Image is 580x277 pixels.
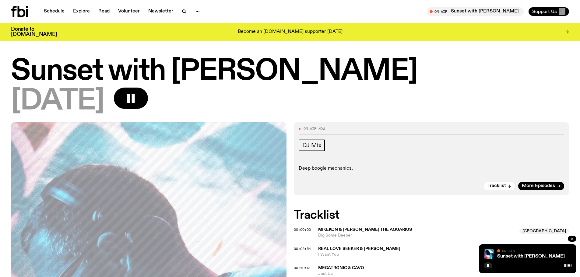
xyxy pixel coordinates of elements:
a: Volunteer [114,7,143,16]
a: DJ Mix [299,140,325,151]
span: Real Love Seeker & [PERSON_NAME] [318,247,400,251]
img: Simon Caldwell stands side on, looking downwards. He has headphones on. Behind him is a brightly ... [484,249,494,259]
a: Read [95,7,113,16]
span: On Air [502,249,515,253]
h1: Sunset with [PERSON_NAME] [11,58,569,85]
span: Dig Some Deeper [318,233,516,238]
a: Newsletter [145,7,177,16]
span: 00:05:54 [294,246,311,251]
span: 00:00:00 [294,227,311,232]
span: DJ Mix [302,142,322,149]
a: Sunset with [PERSON_NAME] [497,254,565,259]
span: Support Us [532,9,557,14]
button: Tracklist [484,182,515,190]
p: Deep boogie mechanics. [299,166,564,171]
span: I Want You [318,252,569,258]
h3: Donate to [DOMAIN_NAME] [11,27,57,37]
a: More Episodes [518,182,564,190]
a: Schedule [40,7,68,16]
span: Just Us [318,271,569,277]
span: Mikekon & [PERSON_NAME] The Aquarius [318,227,412,232]
span: Tracklist [487,184,506,188]
a: Explore [69,7,93,16]
span: [GEOGRAPHIC_DATA] [519,228,569,234]
button: Support Us [529,7,569,16]
span: Megatronic & Cavo [318,266,364,270]
h2: Tracklist [294,210,569,221]
span: 00:10:41 [294,265,311,270]
button: On AirSunset with [PERSON_NAME] [427,7,524,16]
span: More Episodes [522,184,555,188]
span: [DATE] [11,88,104,115]
span: On Air Now [304,127,325,130]
p: Become an [DOMAIN_NAME] supporter [DATE] [238,29,343,35]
